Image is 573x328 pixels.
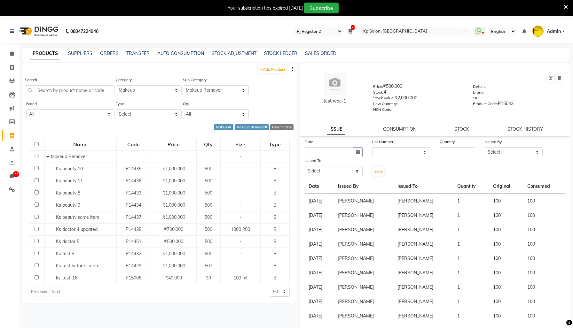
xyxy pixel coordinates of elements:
a: Add Product [258,65,287,73]
td: [PERSON_NAME] [334,208,394,223]
span: B [273,263,277,269]
span: 500 [205,239,212,244]
div: test wac-1 [306,98,364,104]
a: 77 [2,171,17,182]
td: [PERSON_NAME] [394,280,453,294]
span: 500 [205,251,212,256]
td: 1 [453,223,489,237]
label: Qty [183,101,189,107]
td: 1 [453,251,489,266]
span: ₹40.000 [165,275,182,281]
span: Ks test before create [56,263,99,269]
div: Qty [197,139,220,150]
div: Code [117,139,150,150]
span: P14436 [126,178,141,184]
td: 100 [489,208,523,223]
a: ORDERS [100,50,119,56]
span: - [239,202,241,208]
img: Admin [532,26,544,37]
button: Issue [372,167,384,176]
td: 100 [523,294,565,309]
span: ₹1,000.000 [162,166,185,172]
img: logo [16,22,60,40]
span: Ks test 8 [56,251,74,256]
span: - [239,251,241,256]
td: 100 [523,309,565,323]
td: 100 [489,194,523,209]
td: 100 [523,194,565,209]
label: SKU: [473,95,482,101]
td: [PERSON_NAME] [334,251,394,266]
th: Original [489,179,523,194]
td: 1 [453,237,489,251]
span: B [273,190,277,196]
td: [PERSON_NAME] [334,237,394,251]
div: Name [45,139,116,150]
span: B [273,166,277,172]
a: AUTO CONSUMPTION [157,50,204,56]
td: 100 [489,237,523,251]
span: ₹1,000.000 [162,251,185,256]
div: Clear Filters [270,124,294,130]
span: - [239,190,241,196]
a: SUPPLIERS [68,50,92,56]
td: [DATE] [305,251,334,266]
label: Brand [26,101,37,107]
label: Stock: [373,89,384,95]
img: avatar [324,73,346,95]
div: Makeup [214,124,233,130]
span: 500 [205,202,212,208]
td: [PERSON_NAME] [334,309,394,323]
span: - [239,263,241,269]
td: 100 [489,309,523,323]
span: Admin [547,28,561,35]
span: 500 [205,178,212,184]
label: Brand: [473,89,484,95]
span: Ks doctor 4 updated [56,226,98,232]
span: Ks beauty 9 [56,202,80,208]
label: Product Code: [473,101,498,107]
span: ₹1,000.000 [162,190,185,196]
th: Date [305,179,334,194]
div: Makeup Remover [235,124,269,130]
td: [DATE] [305,223,334,237]
input: Search by product name or code [25,85,114,95]
span: Issue [373,169,383,174]
a: TRANSFER [126,50,150,56]
div: Type [261,139,289,150]
label: Search [25,77,37,83]
span: Makeup Remover [51,154,87,159]
span: Ks doctor 5 [56,239,79,244]
div: Price [151,139,196,150]
a: 4 [349,28,352,34]
td: 100 [523,251,565,266]
td: 100 [489,294,523,309]
span: Ks beauty 11 [56,178,83,184]
a: STOCK LEDGER [264,50,297,56]
td: 100 [523,266,565,280]
td: [DATE] [305,280,334,294]
td: 100 [523,208,565,223]
span: P14429 [126,263,141,269]
label: Issued By [485,139,502,145]
td: 1 [453,309,489,323]
a: STOCK HISTORY [507,126,543,132]
td: [PERSON_NAME] [394,208,453,223]
span: Ks beauty 10 [56,166,83,172]
span: ks-test-16 [56,275,77,281]
a: STOCK [454,126,469,132]
td: 100 [523,280,565,294]
span: P14438 [126,226,141,232]
label: Details: [473,84,486,89]
td: 100 [489,266,523,280]
label: Price: [373,84,383,89]
td: 100 [523,237,565,251]
label: HSN Code: [373,107,392,112]
a: CONSUMPTION [383,126,416,132]
label: Low Quantity: [373,101,398,107]
label: Date [305,139,313,145]
td: [DATE] [305,194,334,209]
span: P14432 [126,251,141,256]
div: P15043 [473,100,563,109]
td: [PERSON_NAME] [394,294,453,309]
